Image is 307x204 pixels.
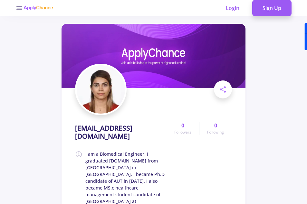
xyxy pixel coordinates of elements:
[167,122,199,135] a: 0Followers
[75,124,167,140] h1: [EMAIL_ADDRESS][DOMAIN_NAME]
[199,122,232,135] a: 0Following
[214,122,217,129] span: 0
[23,5,53,11] img: applychance logo text only
[181,122,184,129] span: 0
[62,24,246,88] img: yasaman.saghafi90@gmail.comcover image
[207,129,224,135] span: Following
[77,65,125,114] img: yasaman.saghafi90@gmail.comavatar
[174,129,191,135] span: Followers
